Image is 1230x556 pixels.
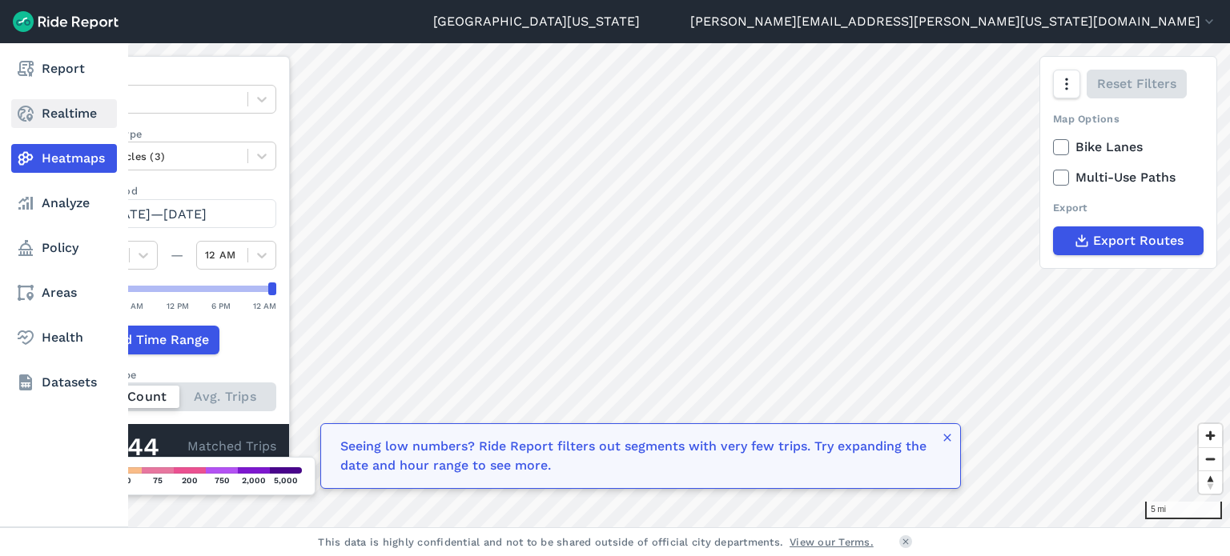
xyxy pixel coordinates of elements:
img: Ride Report [13,11,119,32]
div: Export [1053,200,1204,215]
a: Areas [11,278,117,307]
a: Heatmaps [11,144,117,173]
div: 12 AM [253,298,276,313]
label: Vehicle Type [78,126,276,142]
div: — [158,246,196,265]
button: Export Routes [1053,226,1204,255]
label: Data Period [78,183,276,198]
a: Health [11,323,117,352]
button: Add Time Range [78,326,219,354]
button: Zoom out [1199,447,1222,470]
div: 6 AM [123,298,143,313]
button: Zoom in [1199,424,1222,447]
a: Analyze [11,189,117,218]
div: 6 PM [211,298,231,313]
button: Reset bearing to north [1199,470,1222,494]
div: Count Type [78,367,276,382]
a: [GEOGRAPHIC_DATA][US_STATE] [433,12,640,31]
label: Data Type [78,70,276,85]
canvas: Map [51,43,1230,527]
a: Datasets [11,368,117,397]
span: Export Routes [1093,231,1184,250]
div: Matched Trips [65,424,289,469]
span: Add Time Range [107,330,209,350]
span: Reset Filters [1097,74,1176,94]
button: [PERSON_NAME][EMAIL_ADDRESS][PERSON_NAME][US_STATE][DOMAIN_NAME] [690,12,1217,31]
a: Realtime [11,99,117,128]
a: Report [11,54,117,83]
button: [DATE]—[DATE] [78,199,276,228]
div: 5 mi [1145,502,1222,519]
button: Reset Filters [1087,70,1187,98]
div: 36,244 [78,437,187,458]
a: View our Terms. [790,534,874,550]
span: [DATE]—[DATE] [107,206,207,222]
a: Policy [11,234,117,262]
div: 12 PM [167,298,189,313]
div: Map Options [1053,111,1204,126]
label: Bike Lanes [1053,138,1204,157]
label: Multi-Use Paths [1053,168,1204,187]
